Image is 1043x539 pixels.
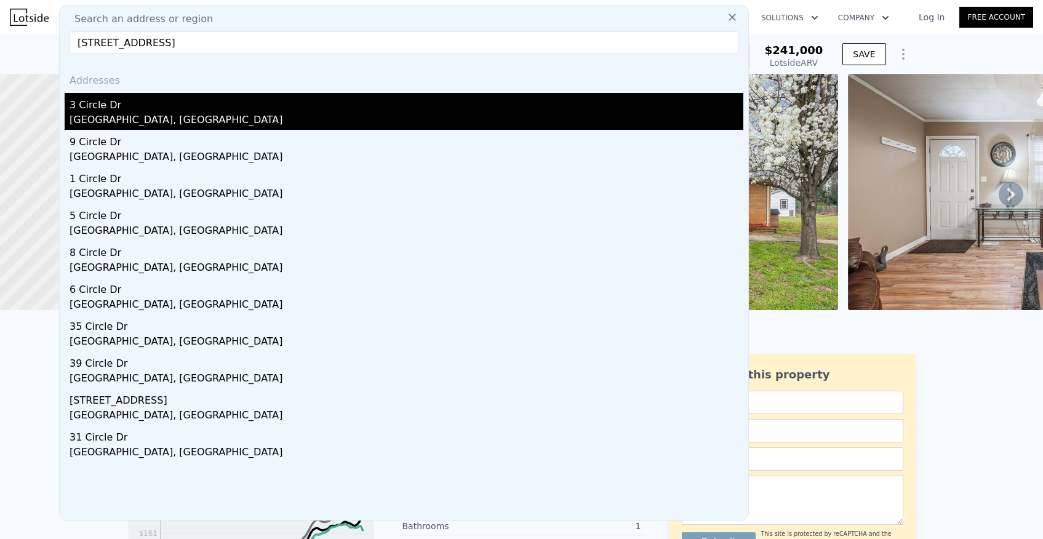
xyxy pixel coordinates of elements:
[828,7,899,29] button: Company
[65,63,743,93] div: Addresses
[682,391,903,414] input: Name
[70,334,743,351] div: [GEOGRAPHIC_DATA], [GEOGRAPHIC_DATA]
[70,408,743,425] div: [GEOGRAPHIC_DATA], [GEOGRAPHIC_DATA]
[70,186,743,204] div: [GEOGRAPHIC_DATA], [GEOGRAPHIC_DATA]
[70,204,743,223] div: 5 Circle Dr
[70,241,743,260] div: 8 Circle Dr
[842,43,885,65] button: SAVE
[765,57,823,69] div: Lotside ARV
[70,113,743,130] div: [GEOGRAPHIC_DATA], [GEOGRAPHIC_DATA]
[70,277,743,297] div: 6 Circle Dr
[765,44,823,57] span: $241,000
[138,513,158,522] tspan: $186
[682,447,903,471] input: Phone
[70,167,743,186] div: 1 Circle Dr
[70,93,743,113] div: 3 Circle Dr
[891,42,916,66] button: Show Options
[70,223,743,241] div: [GEOGRAPHIC_DATA], [GEOGRAPHIC_DATA]
[751,7,828,29] button: Solutions
[522,520,641,532] div: 1
[402,520,522,532] div: Bathrooms
[682,419,903,442] input: Email
[70,297,743,314] div: [GEOGRAPHIC_DATA], [GEOGRAPHIC_DATA]
[70,371,743,388] div: [GEOGRAPHIC_DATA], [GEOGRAPHIC_DATA]
[10,9,49,26] img: Lotside
[70,314,743,334] div: 35 Circle Dr
[70,260,743,277] div: [GEOGRAPHIC_DATA], [GEOGRAPHIC_DATA]
[904,11,959,23] a: Log In
[138,529,158,538] tspan: $161
[70,31,738,54] input: Enter an address, city, region, neighborhood or zip code
[70,425,743,445] div: 31 Circle Dr
[70,130,743,150] div: 9 Circle Dr
[959,7,1033,28] a: Free Account
[65,12,213,26] span: Search an address or region
[70,150,743,167] div: [GEOGRAPHIC_DATA], [GEOGRAPHIC_DATA]
[70,388,743,408] div: [STREET_ADDRESS]
[70,445,743,462] div: [GEOGRAPHIC_DATA], [GEOGRAPHIC_DATA]
[70,351,743,371] div: 39 Circle Dr
[682,366,903,383] div: Ask about this property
